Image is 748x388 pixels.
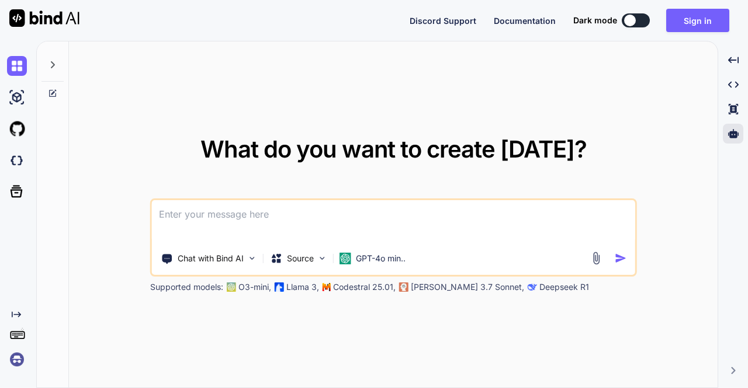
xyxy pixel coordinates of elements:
img: Bind AI [9,9,79,27]
img: Mistral-AI [323,283,331,291]
span: Dark mode [573,15,617,26]
img: Llama2 [275,282,284,292]
img: attachment [589,251,602,265]
p: Deepseek R1 [539,281,589,293]
img: ai-studio [7,88,27,107]
span: Documentation [494,16,556,26]
p: GPT-4o min.. [356,253,406,264]
p: Codestral 25.01, [333,281,396,293]
button: Discord Support [410,15,476,27]
img: GPT-4o mini [340,253,351,264]
p: O3-mini, [238,281,271,293]
img: GPT-4 [227,282,236,292]
img: Pick Tools [247,253,257,263]
button: Documentation [494,15,556,27]
p: Supported models: [150,281,223,293]
img: githubLight [7,119,27,139]
span: What do you want to create [DATE]? [200,135,587,163]
img: chat [7,56,27,76]
img: claude [528,282,537,292]
p: Chat with Bind AI [178,253,244,264]
p: Source [287,253,314,264]
button: Sign in [666,9,729,32]
p: Llama 3, [286,281,319,293]
img: signin [7,349,27,369]
p: [PERSON_NAME] 3.7 Sonnet, [411,281,524,293]
img: claude [399,282,408,292]
img: icon [614,252,626,264]
span: Discord Support [410,16,476,26]
img: Pick Models [317,253,327,263]
img: darkCloudIdeIcon [7,151,27,170]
